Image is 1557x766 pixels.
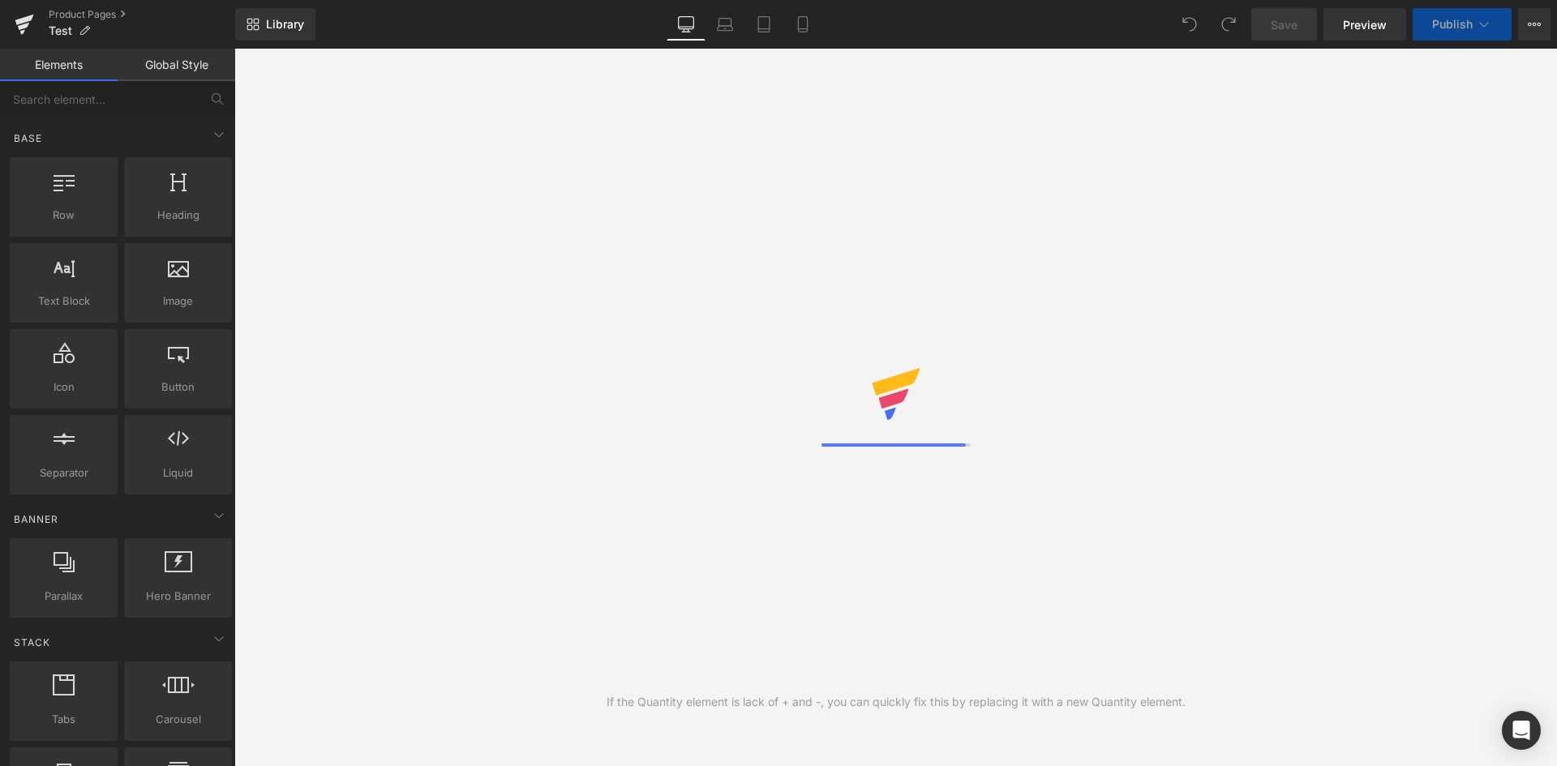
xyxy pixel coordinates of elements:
span: Text Block [15,293,113,310]
span: Save [1271,16,1297,33]
a: Tablet [744,8,783,41]
button: Redo [1212,8,1245,41]
button: Undo [1173,8,1206,41]
a: Desktop [667,8,706,41]
a: Mobile [783,8,822,41]
a: New Library [235,8,315,41]
a: Product Pages [49,8,235,21]
span: Preview [1343,16,1387,33]
button: Publish [1413,8,1512,41]
span: Library [266,17,304,32]
span: Liquid [129,464,227,481]
div: If the Quantity element is lack of + and -, you can quickly fix this by replacing it with a new Q... [607,693,1186,711]
button: More [1518,8,1551,41]
span: Banner [12,511,60,527]
span: Hero Banner [129,588,227,605]
span: Test [49,24,72,37]
a: Global Style [118,49,235,81]
span: Icon [15,379,113,396]
span: Parallax [15,588,113,605]
a: Preview [1323,8,1406,41]
span: Image [129,293,227,310]
a: Laptop [706,8,744,41]
div: Open Intercom Messenger [1502,711,1541,750]
span: Separator [15,464,113,481]
span: Row [15,207,113,224]
span: Tabs [15,711,113,728]
span: Base [12,131,44,146]
span: Publish [1432,18,1473,31]
span: Heading [129,207,227,224]
span: Stack [12,635,52,650]
span: Carousel [129,711,227,728]
span: Button [129,379,227,396]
